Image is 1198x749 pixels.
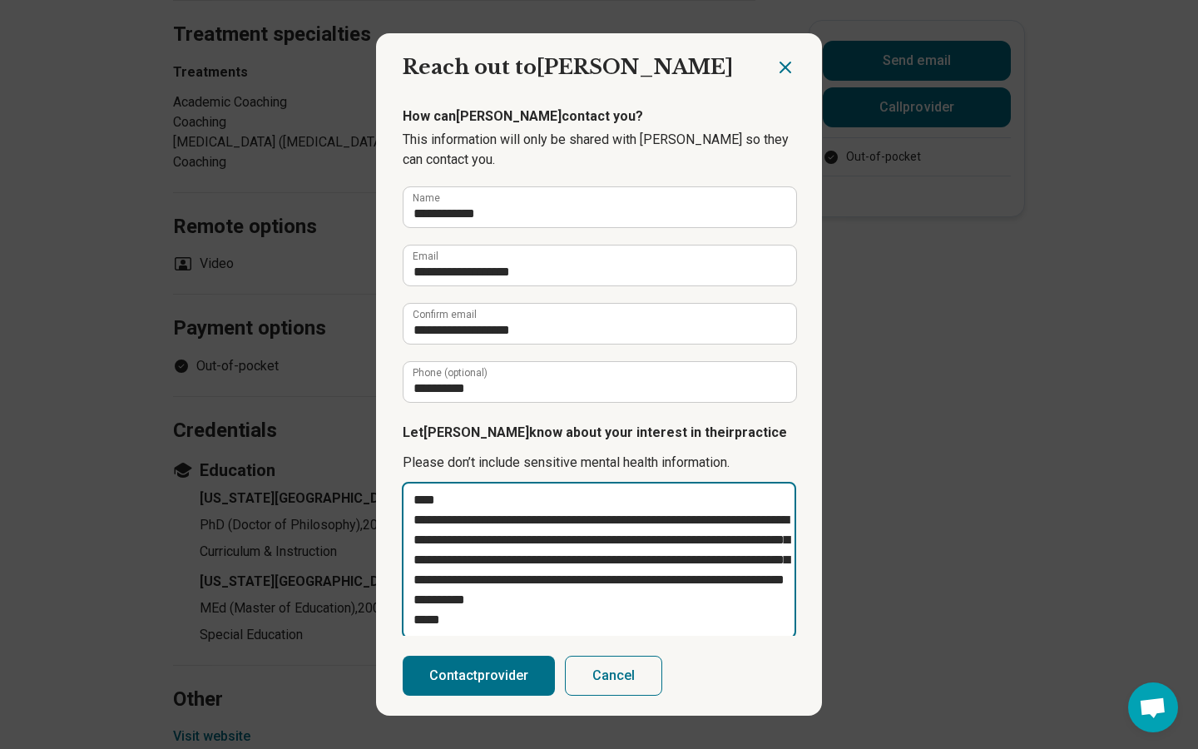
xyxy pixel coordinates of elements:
button: Cancel [565,656,662,696]
label: Phone (optional) [413,368,488,378]
p: Please don’t include sensitive mental health information. [403,453,795,473]
button: Contactprovider [403,656,555,696]
label: Email [413,251,438,261]
span: Reach out to [PERSON_NAME] [403,55,733,79]
p: Let [PERSON_NAME] know about your interest in their practice [403,423,795,443]
label: Name [413,193,440,203]
button: Close dialog [775,57,795,77]
p: How can [PERSON_NAME] contact you? [403,107,795,126]
label: Confirm email [413,310,477,320]
p: This information will only be shared with [PERSON_NAME] so they can contact you. [403,130,795,170]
